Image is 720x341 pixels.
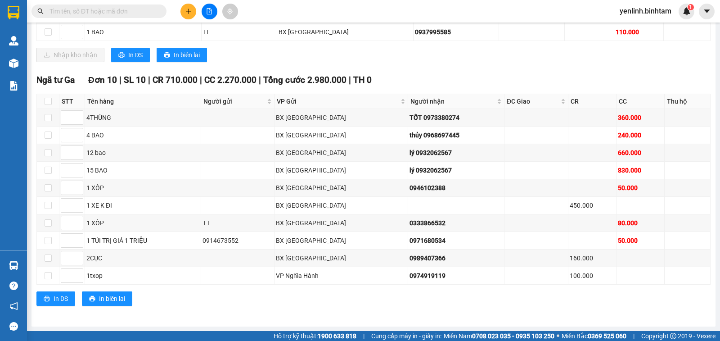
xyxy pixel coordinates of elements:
span: ⚪️ [557,334,559,338]
span: printer [118,52,125,59]
div: BX [GEOGRAPHIC_DATA] [276,218,406,228]
div: 160.000 [570,253,615,263]
span: message [9,322,18,331]
span: In DS [128,50,143,60]
div: TỐT 0973380274 [409,113,503,123]
div: BX [GEOGRAPHIC_DATA] [276,253,406,263]
th: Thu hộ [665,94,711,109]
span: TH 0 [353,75,372,85]
span: ĐC Giao [507,96,559,106]
span: In biên lai [174,50,200,60]
img: warehouse-icon [9,59,18,68]
div: BX [GEOGRAPHIC_DATA] [276,113,406,123]
button: downloadNhập kho nhận [36,48,104,62]
div: 2CỤC [86,253,199,263]
strong: 0708 023 035 - 0935 103 250 [472,332,554,340]
div: 360.000 [618,113,663,123]
span: | [349,75,351,85]
div: 830.000 [618,165,663,175]
div: 660.000 [618,148,663,158]
span: Người nhận [410,96,495,106]
span: Miền Bắc [562,331,626,341]
div: T L [202,218,273,228]
button: printerIn DS [36,291,75,306]
div: BX [GEOGRAPHIC_DATA] [276,148,406,158]
span: | [148,75,150,85]
div: 450.000 [570,200,615,210]
div: VP Nghĩa Hành [276,271,406,281]
button: printerIn DS [111,48,150,62]
td: BX Quảng Ngãi [274,197,408,214]
th: CR [568,94,616,109]
span: search [37,8,44,14]
strong: 0369 525 060 [588,332,626,340]
span: Hỗ trợ kỹ thuật: [274,331,356,341]
div: 0974919119 [409,271,503,281]
button: caret-down [699,4,715,19]
button: file-add [202,4,217,19]
div: BX [GEOGRAPHIC_DATA] [276,130,406,140]
span: notification [9,302,18,310]
span: caret-down [703,7,711,15]
td: BX Quảng Ngãi [274,144,408,162]
td: BX Quảng Ngãi [274,214,408,232]
button: plus [180,4,196,19]
span: printer [44,296,50,303]
td: BX Quảng Ngãi [274,232,408,250]
span: file-add [206,8,212,14]
img: warehouse-icon [9,36,18,45]
th: CC [616,94,665,109]
div: BX [GEOGRAPHIC_DATA] [276,236,406,246]
button: aim [222,4,238,19]
span: CR 710.000 [153,75,198,85]
div: 4 BAO [86,130,199,140]
td: BX Quảng Ngãi [274,109,408,127]
div: BX [GEOGRAPHIC_DATA] [279,27,412,37]
span: printer [89,296,95,303]
div: 110.000 [616,27,662,37]
span: In DS [54,294,68,304]
img: logo-vxr [8,6,19,19]
div: 4THÙNG [86,113,199,123]
td: BX Quảng Ngãi [274,250,408,267]
button: printerIn biên lai [157,48,207,62]
span: plus [185,8,192,14]
div: 1 BAO [86,27,200,37]
img: icon-new-feature [683,7,691,15]
div: 0989407366 [409,253,503,263]
span: Đơn 10 [88,75,117,85]
td: BX Quảng Ngãi [274,127,408,144]
span: Ngã tư Ga [36,75,75,85]
span: aim [227,8,233,14]
div: 15 BAO [86,165,199,175]
span: question-circle [9,282,18,290]
div: 12 bao [86,148,199,158]
span: VP Gửi [277,96,398,106]
div: 100.000 [570,271,615,281]
td: VP Nghĩa Hành [274,267,408,285]
td: BX Quảng Ngãi [274,179,408,197]
span: Tổng cước 2.980.000 [263,75,346,85]
div: lý 0932062567 [409,165,503,175]
div: BX [GEOGRAPHIC_DATA] [276,200,406,210]
div: 0333866532 [409,218,503,228]
span: Cung cấp máy in - giấy in: [371,331,441,341]
button: printerIn biên lai [82,291,132,306]
div: thủy 0968697445 [409,130,503,140]
img: warehouse-icon [9,261,18,270]
span: | [119,75,121,85]
span: SL 10 [124,75,146,85]
span: In biên lai [99,294,125,304]
input: Tìm tên, số ĐT hoặc mã đơn [49,6,156,16]
th: Tên hàng [85,94,201,109]
div: 0937995585 [415,27,497,37]
div: 80.000 [618,218,663,228]
span: | [363,331,364,341]
span: | [259,75,261,85]
span: 1 [689,4,692,10]
div: 1 XE K ĐI [86,200,199,210]
sup: 1 [688,4,694,10]
span: | [633,331,634,341]
img: solution-icon [9,81,18,91]
div: 1 XỐP [86,183,199,193]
